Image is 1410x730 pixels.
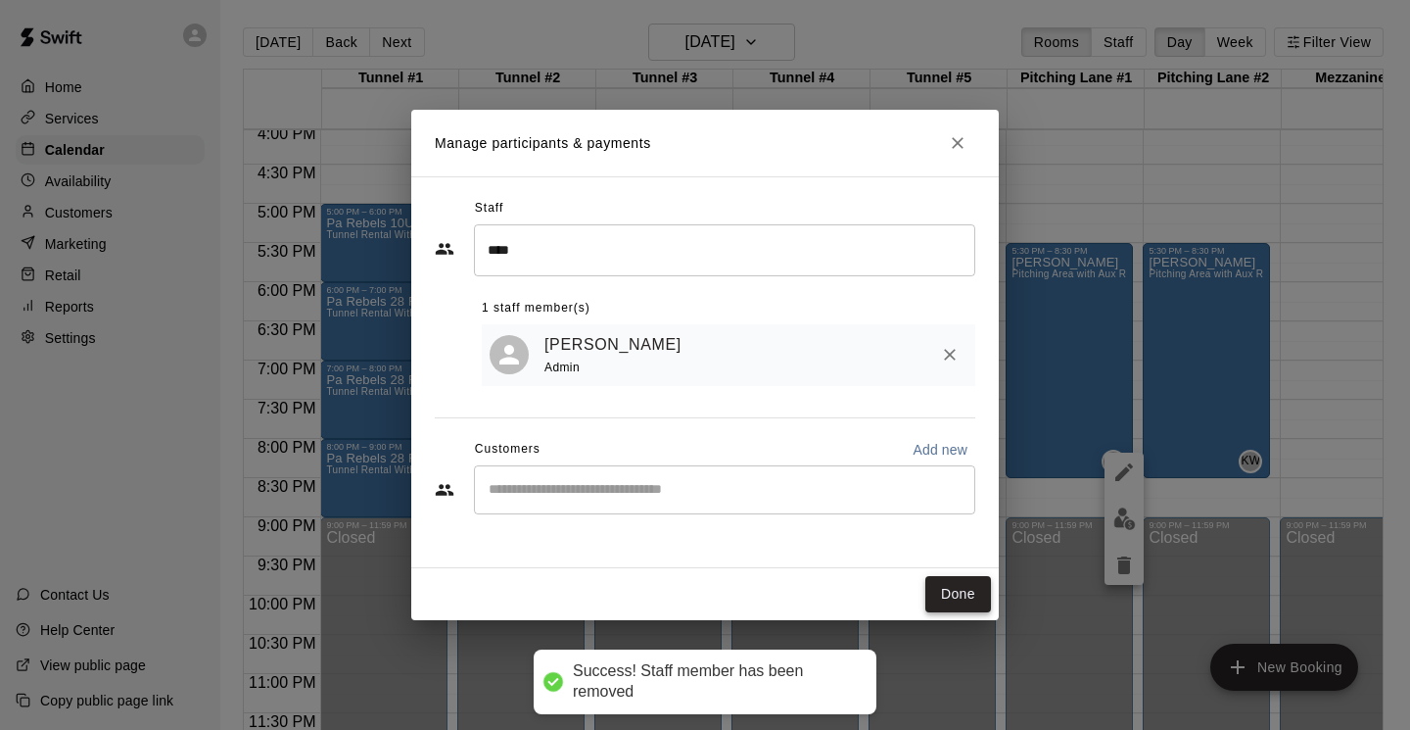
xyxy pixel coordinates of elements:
div: John Fleming [490,335,529,374]
svg: Staff [435,239,454,259]
a: [PERSON_NAME] [544,332,681,358]
svg: Customers [435,480,454,500]
span: Admin [544,361,580,374]
div: Start typing to search customers... [474,465,975,514]
p: Manage participants & payments [435,133,651,154]
button: Close [940,125,975,161]
span: 1 staff member(s) [482,293,590,324]
p: Add new [913,440,967,460]
button: Add new [905,434,975,465]
span: Staff [475,193,503,224]
span: Customers [475,434,540,465]
button: Remove [932,337,967,372]
div: Success! Staff member has been removed [573,661,857,703]
div: Search staff [474,224,975,276]
button: Done [925,576,991,612]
